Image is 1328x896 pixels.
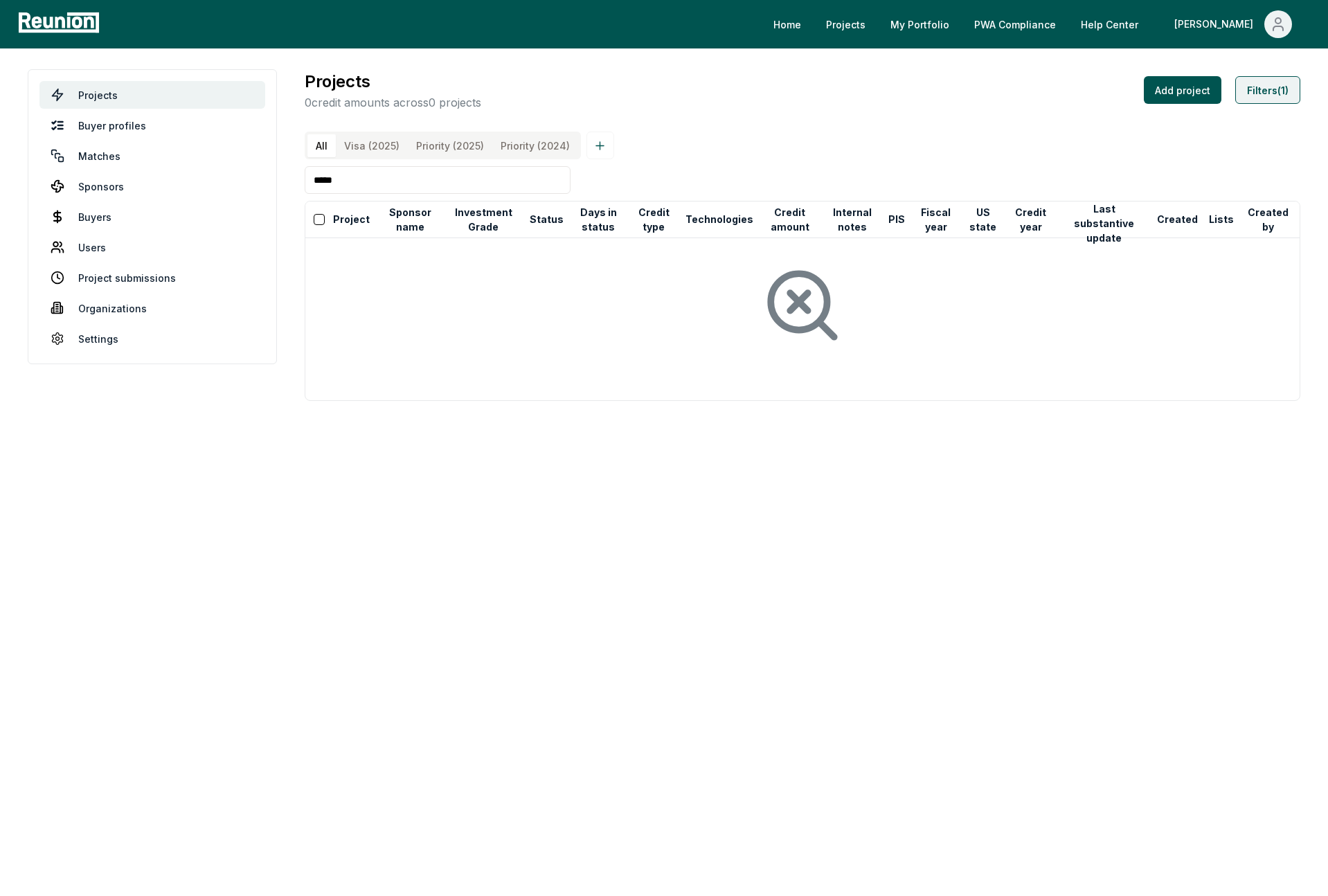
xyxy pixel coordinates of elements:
button: US state [964,206,1003,233]
button: Sponsor name [381,206,440,233]
button: Internal notes [824,206,880,233]
button: Filters(1) [1235,76,1300,104]
a: Project submissions [39,264,265,292]
button: Credit type [631,206,676,233]
a: My Portfolio [879,10,960,38]
a: PWA Compliance [963,10,1067,38]
button: [PERSON_NAME] [1163,10,1303,38]
button: PIS [886,206,908,233]
a: Help Center [1070,10,1149,38]
a: Projects [815,10,877,38]
a: Buyer profiles [39,111,265,139]
a: Matches [39,142,265,170]
a: Organizations [39,294,265,322]
button: Priority (2024) [492,134,578,157]
button: Status [527,206,566,233]
button: Created by [1242,206,1294,233]
div: [PERSON_NAME] [1174,10,1259,38]
button: Project [330,206,373,233]
a: Users [39,233,265,261]
a: Sponsors [39,172,265,200]
button: Credit amount [762,206,818,233]
button: Created [1154,206,1201,233]
button: All [307,134,336,157]
nav: Main [762,10,1314,38]
h3: Projects [305,69,481,94]
button: Fiscal year [913,206,958,233]
a: Buyers [39,203,265,231]
button: Priority (2025) [408,134,492,157]
button: Visa (2025) [336,134,408,157]
a: Projects [39,81,265,109]
button: Last substantive update [1059,210,1149,238]
a: Settings [39,325,265,352]
a: Home [762,10,812,38]
button: Days in status [572,206,626,233]
button: Technologies [683,206,756,233]
button: Credit year [1008,206,1054,233]
p: 0 credit amounts across 0 projects [305,94,481,111]
button: Lists [1206,206,1237,233]
button: Investment Grade [446,206,521,233]
button: Add project [1144,76,1221,104]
